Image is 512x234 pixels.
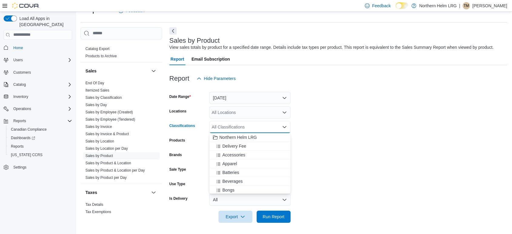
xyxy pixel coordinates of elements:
a: Dashboards [8,134,38,142]
label: Classifications [169,123,195,128]
a: [US_STATE] CCRS [8,151,45,159]
a: Sales by Classification [85,95,122,100]
button: Hide Parameters [194,72,238,85]
span: Washington CCRS [8,151,72,159]
a: Customers [11,69,33,76]
button: Users [1,56,75,64]
span: Customers [11,69,72,76]
span: Sales by Location [85,139,114,144]
button: All [209,194,291,206]
h3: Sales by Product [169,37,220,44]
span: Dashboards [11,135,35,140]
label: Is Delivery [169,196,188,201]
span: Inventory [13,94,28,99]
span: Accessories [222,152,245,158]
a: Sales by Employee (Created) [85,110,133,114]
a: Reports [8,143,26,150]
label: Locations [169,109,187,114]
span: Operations [13,106,31,111]
button: Run Report [257,211,291,223]
button: Next [169,27,177,35]
button: Export [218,211,252,223]
span: Catalog [11,81,72,88]
label: Use Type [169,182,185,186]
button: Operations [11,105,34,112]
a: Sales by Invoice [85,125,112,129]
button: Beverages [209,177,291,186]
button: Sales [85,68,149,74]
button: Customers [1,68,75,77]
span: Batteries [222,169,239,175]
button: Operations [1,105,75,113]
button: Inventory [1,92,75,101]
a: Dashboards [6,134,75,142]
button: Accessories [209,151,291,159]
span: Sales by Product & Location per Day [85,168,145,173]
button: Catalog [11,81,28,88]
button: Taxes [85,189,149,196]
button: Delivery Fee [209,142,291,151]
div: Sales [81,79,162,184]
button: Close list of options [282,125,287,129]
span: Inventory [11,93,72,100]
span: Users [13,58,23,62]
span: Northern Helm LRG [219,134,257,140]
label: Products [169,138,185,143]
a: Home [11,44,25,52]
a: Sales by Product & Location per Day [85,168,145,172]
span: Run Report [263,214,284,220]
a: Sales by Product & Location [85,161,131,165]
a: Tax Details [85,202,103,207]
span: Reports [11,117,72,125]
span: Sales by Employee (Tendered) [85,117,135,122]
span: Tax Exemptions [85,209,111,214]
span: Sales by Invoice & Product [85,132,129,136]
button: Canadian Compliance [6,125,75,134]
span: TM [464,2,469,9]
button: Sales [150,67,157,75]
button: Open list of options [282,110,287,115]
a: Sales by Invoice & Product [85,132,129,136]
a: Tax Exemptions [85,210,111,214]
p: Northern Helm LRG [419,2,457,9]
span: Canadian Compliance [8,126,72,133]
a: Sales by Day [85,103,107,107]
span: Settings [11,163,72,171]
button: Home [1,43,75,52]
span: Catalog [13,82,26,87]
a: Products to Archive [85,54,117,58]
img: Cova [12,3,39,9]
div: Products [81,45,162,62]
button: Settings [1,163,75,172]
p: [PERSON_NAME] [472,2,507,9]
span: Reports [13,119,26,123]
div: View sales totals by product for a specified date range. Details include tax types per product. T... [169,44,494,51]
span: Feedback [372,3,391,9]
span: Customers [13,70,31,75]
h3: Taxes [85,189,97,196]
span: Itemized Sales [85,88,109,93]
button: Reports [1,117,75,125]
h3: Sales [85,68,97,74]
button: Batteries [209,168,291,177]
span: Sales by Product per Day [85,175,127,180]
span: Reports [11,144,24,149]
button: Bongs [209,186,291,195]
a: Canadian Compliance [8,126,49,133]
button: Northern Helm LRG [209,133,291,142]
div: Taxes [81,201,162,218]
span: Reports [8,143,72,150]
button: Users [11,56,25,64]
a: Sales by Location per Day [85,146,128,151]
button: Taxes [150,189,157,196]
a: Sales by Product [85,154,113,158]
a: End Of Day [85,81,104,85]
h3: Report [169,75,189,82]
button: [DATE] [209,92,291,104]
button: Reports [11,117,28,125]
span: Home [11,44,72,52]
a: Sales by Employee (Tendered) [85,117,135,122]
